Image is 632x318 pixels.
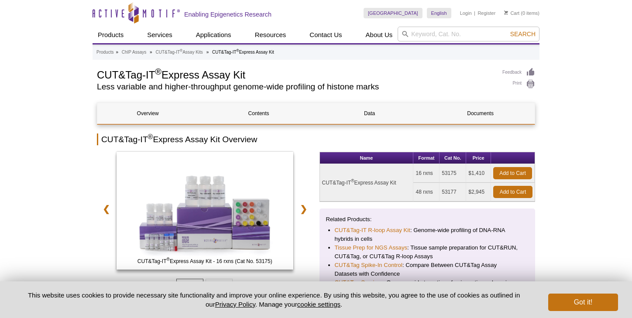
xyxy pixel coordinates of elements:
iframe: Intercom live chat [602,288,623,309]
a: Overview [97,103,198,124]
a: Resources [250,27,292,43]
td: CUT&Tag-IT Express Assay Kit [320,164,414,202]
p: Related Products: [326,215,529,224]
a: ChIP Assays [122,48,147,56]
td: 53175 [440,164,466,183]
li: CUT&Tag-IT Express Assay Kit [212,50,274,55]
h1: CUT&Tag-IT Express Assay Kit [97,68,494,81]
a: Register [477,10,495,16]
li: : Compare Between CUT&Tag Assay Datasets with Confidence [335,261,520,278]
input: Keyword, Cat. No. [398,27,539,41]
a: Documents [430,103,531,124]
span: Search [510,31,536,38]
a: CUT&Tag Spike-In Control [335,261,402,270]
a: Feedback [502,68,535,77]
td: 16 rxns [413,164,440,183]
sup: ® [237,48,239,53]
sup: ® [155,67,161,76]
li: : Genome-wide targeting of epigenetic marks using pA-Tn5 [335,278,520,296]
a: Print [502,79,535,89]
sup: ® [180,48,182,53]
li: » [116,50,118,55]
a: ❯ [294,199,313,219]
img: CUT&Tag-IT Express Assay Kit - 16 rxns [117,152,293,270]
a: CUT&Tag Services [335,278,383,287]
a: Privacy Policy [215,301,255,308]
sup: ® [167,257,170,262]
li: : Genome-wide profiling of DNA-RNA hybrids in cells [335,226,520,243]
li: : Tissue sample preparation for CUT&RUN, CUT&Tag, or CUT&Tag R-loop Assays [335,243,520,261]
a: Tissue Prep for NGS Assays [335,243,408,252]
li: | [474,8,475,18]
a: Applications [191,27,237,43]
a: Products [96,48,113,56]
button: Search [508,30,538,38]
a: CUT&Tag-IT Express Assay Kit - 16 rxns [117,152,293,272]
span: CUT&Tag-IT Express Assay Kit - 16 rxns (Cat No. 53175) [118,257,291,266]
a: CUT&Tag-IT®Assay Kits [155,48,203,56]
a: Add to Cart [493,186,532,198]
a: Data [319,103,420,124]
th: Name [320,152,414,164]
a: [GEOGRAPHIC_DATA] [364,8,422,18]
a: Cart [504,10,519,16]
a: Login [460,10,472,16]
a: Products [93,27,129,43]
li: » [206,50,209,55]
h2: Less variable and higher-throughput genome-wide profiling of histone marks [97,83,494,91]
button: cookie settings [297,301,340,308]
img: Your Cart [504,10,508,15]
a: English [427,8,451,18]
td: $1,410 [466,164,491,183]
th: Cat No. [440,152,466,164]
th: Format [413,152,440,164]
li: (0 items) [504,8,539,18]
button: Got it! [548,294,618,311]
a: Contents [208,103,309,124]
a: CUT&Tag-IT R-loop Assay Kit [335,226,410,235]
p: This website uses cookies to provide necessary site functionality and improve your online experie... [14,291,534,309]
h2: CUT&Tag-IT Express Assay Kit Overview [97,133,535,145]
h2: Enabling Epigenetics Research [184,10,271,18]
td: 48 rxns [413,183,440,202]
td: $2,945 [466,183,491,202]
a: Services [142,27,178,43]
sup: ® [351,178,354,183]
a: Contact Us [304,27,347,43]
th: Price [466,152,491,164]
a: About Us [361,27,398,43]
a: Add to Cart [493,167,532,179]
sup: ® [148,133,153,140]
li: » [150,50,152,55]
td: 53177 [440,183,466,202]
a: ❮ [97,199,116,219]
